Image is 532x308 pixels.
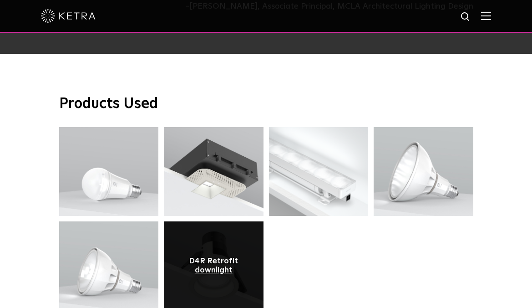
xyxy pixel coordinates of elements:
img: ketra-logo-2019-white [41,9,96,23]
h3: Products Used [59,95,473,114]
a: D4R Retrofit downlight [171,257,257,275]
img: Hamburger%20Nav.svg [481,11,491,20]
img: search icon [460,11,471,23]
